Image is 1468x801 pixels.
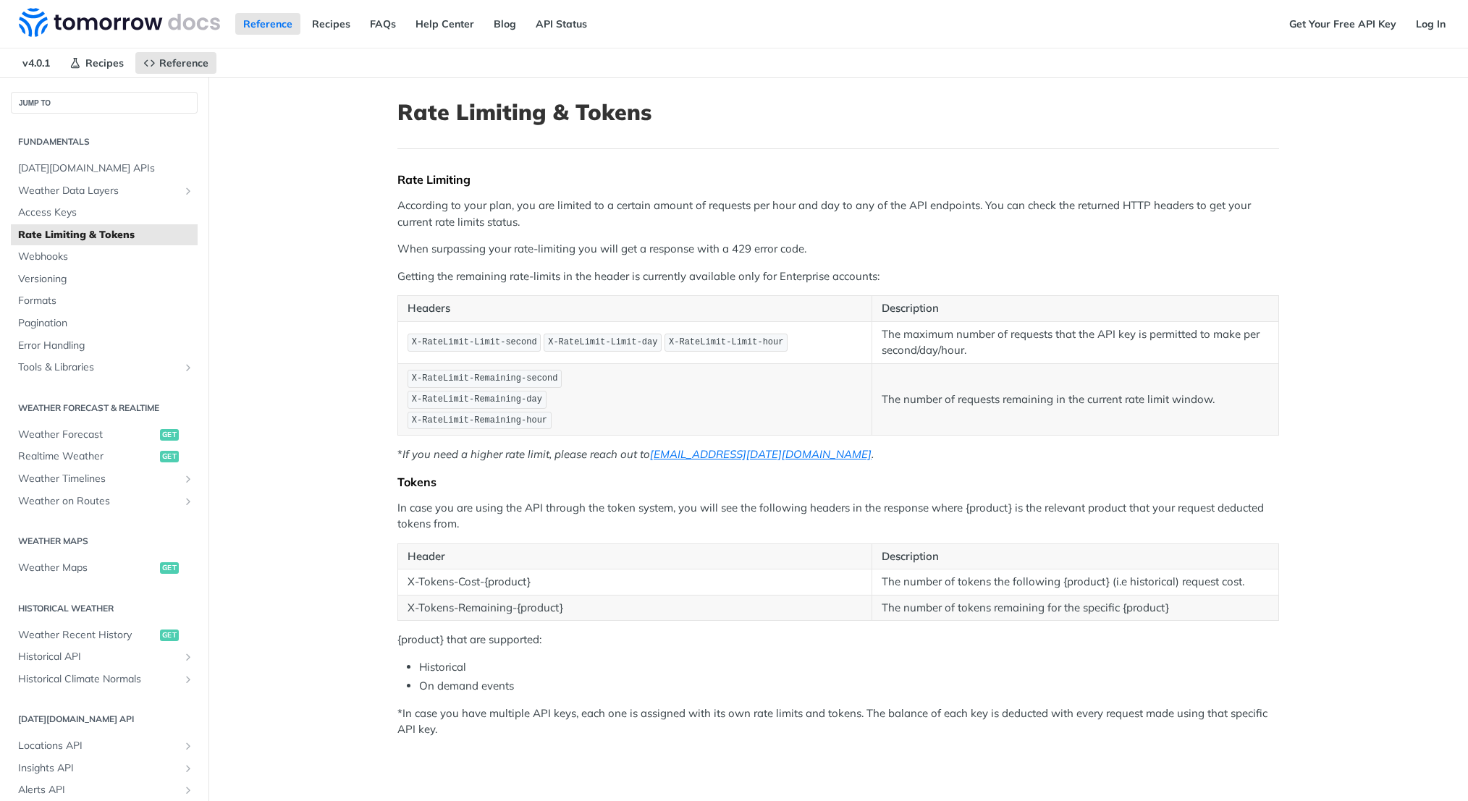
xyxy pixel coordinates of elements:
button: Show subpages for Historical Climate Normals [182,674,194,685]
td: X-Tokens-Remaining-{product} [398,595,872,621]
a: Tools & LibrariesShow subpages for Tools & Libraries [11,357,198,378]
a: Webhooks [11,246,198,268]
h2: Weather Maps [11,535,198,548]
a: Weather Data LayersShow subpages for Weather Data Layers [11,180,198,202]
p: According to your plan, you are limited to a certain amount of requests per hour and day to any o... [397,198,1279,230]
a: Recipes [304,13,358,35]
span: Versioning [18,272,194,287]
span: Weather Forecast [18,428,156,442]
p: *In case you have multiple API keys, each one is assigned with its own rate limits and tokens. Th... [397,705,1279,738]
button: JUMP TO [11,92,198,114]
a: Alerts APIShow subpages for Alerts API [11,779,198,801]
button: Show subpages for Locations API [182,740,194,752]
p: Getting the remaining rate-limits in the header is currently available only for Enterprise accounts: [397,268,1279,285]
span: Formats [18,294,194,308]
a: FAQs [362,13,404,35]
td: X-Tokens-Cost-{product} [398,569,872,596]
button: Show subpages for Historical API [182,651,194,663]
h2: [DATE][DOMAIN_NAME] API [11,713,198,726]
a: Recipes [62,52,132,74]
img: Tomorrow.io Weather API Docs [19,8,220,37]
span: v4.0.1 [14,52,58,74]
p: The number of requests remaining in the current rate limit window. [882,391,1269,408]
span: Tools & Libraries [18,360,179,375]
span: Reference [159,56,208,69]
p: When surpassing your rate-limiting you will get a response with a 429 error code. [397,241,1279,258]
a: Locations APIShow subpages for Locations API [11,735,198,757]
a: Weather Recent Historyget [11,624,198,646]
div: Tokens [397,475,1279,489]
a: Reference [235,13,300,35]
button: Show subpages for Weather Timelines [182,473,194,485]
a: Get Your Free API Key [1281,13,1404,35]
p: Description [882,300,1269,317]
span: Pagination [18,316,194,331]
button: Show subpages for Weather Data Layers [182,185,194,197]
code: X-RateLimit-Remaining-day [408,391,547,409]
button: Show subpages for Weather on Routes [182,496,194,507]
a: [DATE][DOMAIN_NAME] APIs [11,158,198,179]
button: Show subpages for Tools & Libraries [182,362,194,373]
p: {product} that are supported: [397,632,1279,648]
span: get [160,451,179,462]
span: Recipes [85,56,124,69]
span: Access Keys [18,205,194,220]
a: Formats [11,290,198,312]
span: Error Handling [18,339,194,353]
button: Show subpages for Alerts API [182,784,194,796]
span: get [160,429,179,441]
span: Weather Timelines [18,472,179,486]
span: Realtime Weather [18,449,156,464]
a: Reference [135,52,216,74]
li: Historical [419,659,1279,676]
p: The maximum number of requests that the API key is permitted to make per second/day/hour. [882,326,1269,359]
code: X-RateLimit-Remaining-second [408,370,562,388]
td: The number of tokens remaining for the specific {product} [872,595,1279,621]
a: Blog [486,13,524,35]
button: Show subpages for Insights API [182,763,194,774]
span: Alerts API [18,783,179,797]
div: Rate Limiting [397,172,1279,187]
a: Historical Climate NormalsShow subpages for Historical Climate Normals [11,669,198,690]
p: In case you are using the API through the token system, you will see the following headers in the... [397,500,1279,533]
p: Headers [408,300,862,317]
a: Historical APIShow subpages for Historical API [11,646,198,668]
span: Weather Maps [18,561,156,575]
code: X-RateLimit-Limit-second [408,334,541,352]
a: Access Keys [11,202,198,224]
code: X-RateLimit-Remaining-hour [408,412,552,430]
a: Error Handling [11,335,198,357]
span: [DATE][DOMAIN_NAME] APIs [18,161,194,176]
span: Webhooks [18,250,194,264]
span: Locations API [18,739,179,753]
span: Historical API [18,650,179,664]
h2: Weather Forecast & realtime [11,402,198,415]
a: Pagination [11,313,198,334]
a: Weather Forecastget [11,424,198,446]
a: Insights APIShow subpages for Insights API [11,758,198,779]
th: Description [872,543,1279,569]
span: Insights API [18,761,179,776]
a: Weather on RoutesShow subpages for Weather on Routes [11,491,198,512]
a: Log In [1408,13,1454,35]
code: X-RateLimit-Limit-hour [665,334,788,352]
th: Header [398,543,872,569]
span: Weather on Routes [18,494,179,509]
span: Historical Climate Normals [18,672,179,687]
span: Weather Data Layers [18,184,179,198]
span: get [160,562,179,574]
a: API Status [528,13,595,35]
h2: Historical Weather [11,602,198,615]
a: Rate Limiting & Tokens [11,224,198,246]
li: On demand events [419,678,1279,695]
a: Weather Mapsget [11,557,198,579]
a: Weather TimelinesShow subpages for Weather Timelines [11,468,198,490]
h1: Rate Limiting & Tokens [397,99,1279,125]
span: Rate Limiting & Tokens [18,228,194,242]
td: The number of tokens the following {product} (i.e historical) request cost. [872,569,1279,596]
a: Realtime Weatherget [11,446,198,467]
h2: Fundamentals [11,135,198,148]
span: get [160,630,179,641]
a: Help Center [408,13,482,35]
code: X-RateLimit-Limit-day [544,334,662,352]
